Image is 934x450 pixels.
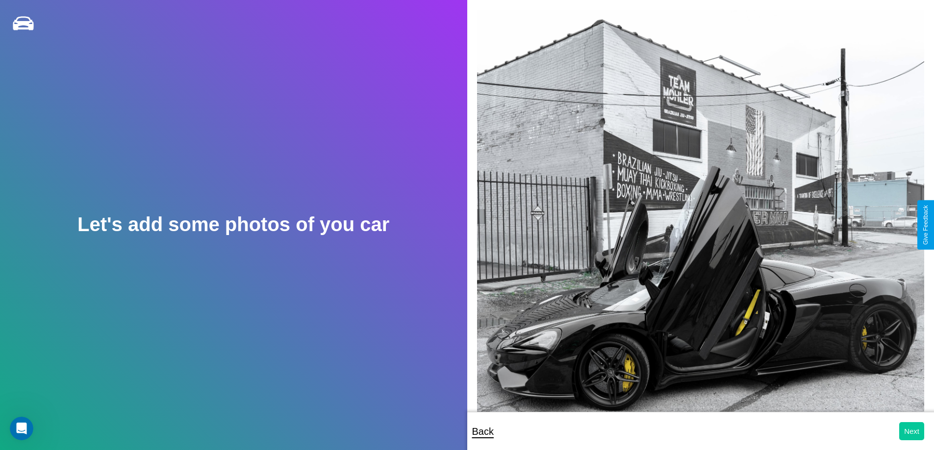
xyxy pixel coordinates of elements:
[472,423,494,440] p: Back
[899,422,924,440] button: Next
[477,10,925,430] img: posted
[10,417,33,440] iframe: Intercom live chat
[77,213,389,236] h2: Let's add some photos of you car
[922,205,929,245] div: Give Feedback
